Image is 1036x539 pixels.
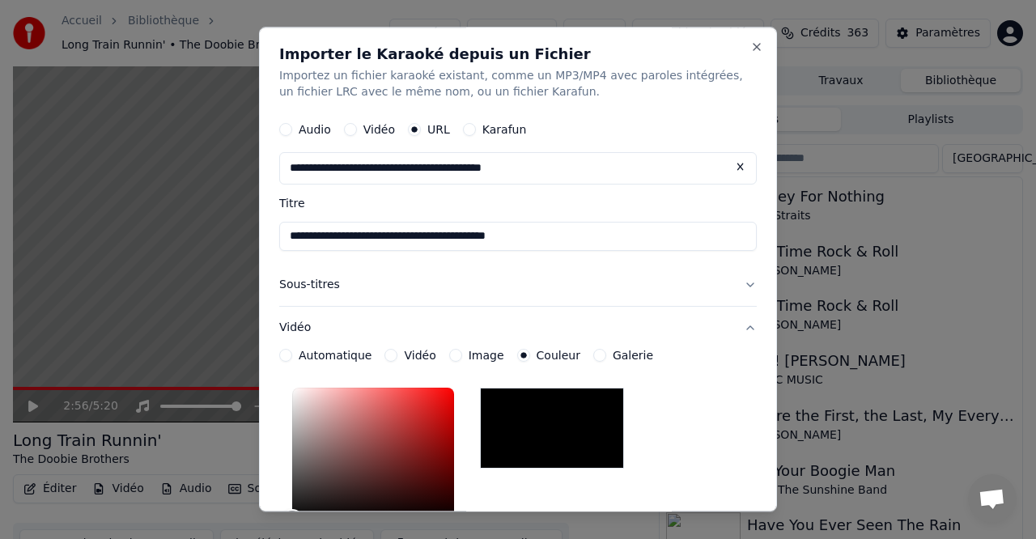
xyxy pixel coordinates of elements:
label: Titre [279,197,757,209]
h2: Importer le Karaoké depuis un Fichier [279,47,757,62]
div: Color [292,388,454,520]
label: Image [469,350,504,361]
button: Vidéo [279,307,757,349]
label: Karafun [482,124,527,135]
label: Vidéo [363,124,395,135]
label: Galerie [613,350,653,361]
label: Couleur [537,350,580,361]
label: Audio [299,124,331,135]
label: Vidéo [404,350,435,361]
p: Importez un fichier karaoké existant, comme un MP3/MP4 avec paroles intégrées, un fichier LRC ave... [279,68,757,100]
label: Automatique [299,350,372,361]
label: URL [427,124,450,135]
button: Sous-titres [279,264,757,306]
